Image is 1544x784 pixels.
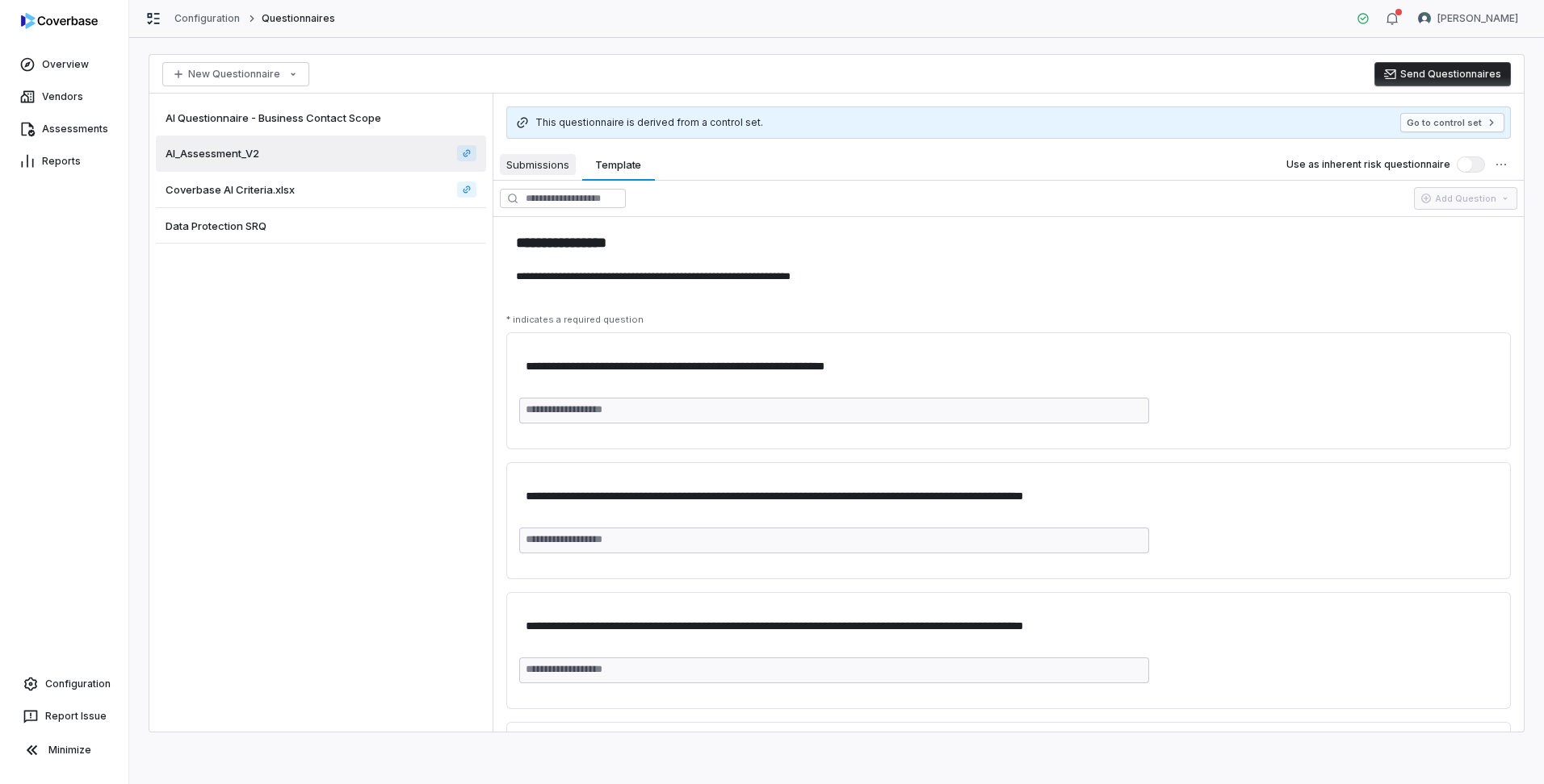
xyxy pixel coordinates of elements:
a: AI_Assessment_V2 [457,145,476,161]
a: Coverbase AI Criteria.xlsx [156,172,486,208]
a: AI Questionnaire - Business Contact Scope [156,100,486,136]
span: Submissions [500,154,576,175]
a: Assessments [3,115,125,144]
label: Use as inherent risk questionnaire [1286,158,1450,171]
a: Configuration [6,669,122,699]
button: Go to control set [1400,113,1504,132]
span: Data Protection SRQ [166,219,266,233]
span: AI Questionnaire - Business Contact Scope [166,111,381,125]
span: Questionnaires [262,12,336,25]
a: Reports [3,147,125,176]
span: AI_Assessment_V2 [166,146,259,161]
a: AI_Assessment_V2 [156,136,486,172]
button: Send Questionnaires [1374,62,1511,86]
button: More actions [1487,150,1516,179]
button: New Questionnaire [162,62,309,86]
a: Configuration [174,12,241,25]
span: Template [589,154,648,175]
button: Report Issue [6,702,122,731]
span: This questionnaire is derived from a control set. [535,116,763,129]
img: logo-D7KZi-bG.svg [21,13,98,29]
button: Minimize [6,734,122,766]
button: Nic Weilbacher avatar[PERSON_NAME] [1408,6,1528,31]
a: Overview [3,50,125,79]
span: [PERSON_NAME] [1437,12,1518,25]
a: Data Protection SRQ [156,208,486,244]
a: Vendors [3,82,125,111]
a: Coverbase AI Criteria.xlsx [457,181,476,198]
span: Coverbase AI Criteria.xlsx [166,182,295,197]
img: Nic Weilbacher avatar [1418,12,1431,25]
p: * indicates a required question [506,314,644,326]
